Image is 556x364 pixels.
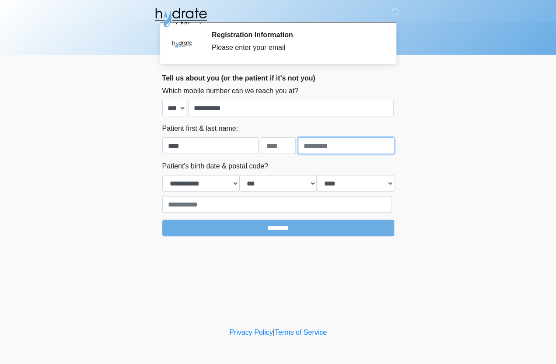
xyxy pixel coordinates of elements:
label: Patient first & last name: [162,123,238,134]
img: Hydrate IV Bar - Fort Collins Logo [154,7,208,28]
div: Please enter your email [212,42,381,53]
label: Which mobile number can we reach you at? [162,86,298,96]
a: Terms of Service [275,329,327,336]
a: | [273,329,275,336]
h2: Tell us about you (or the patient if it's not you) [162,74,394,82]
img: Agent Avatar [169,31,195,57]
label: Patient's birth date & postal code? [162,161,268,171]
a: Privacy Policy [229,329,273,336]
